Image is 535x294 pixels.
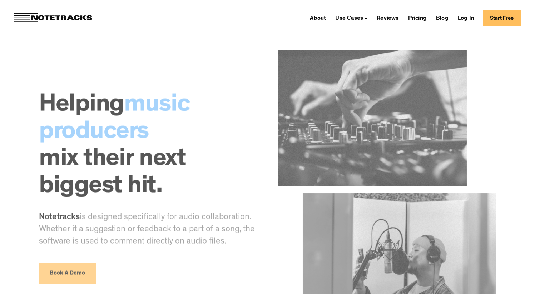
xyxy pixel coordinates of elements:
[483,10,521,26] a: Start Free
[39,214,80,222] span: Notetracks
[374,12,401,24] a: Reviews
[332,12,370,24] div: Use Cases
[405,12,430,24] a: Pricing
[39,94,189,146] span: music producers
[307,12,329,24] a: About
[433,12,451,24] a: Blog
[39,212,257,248] p: is designed specifically for audio collaboration. Whether it a suggestion or feedback to a part o...
[455,12,477,24] a: Log In
[39,93,257,201] h2: Helping mix their next biggest hit.
[335,16,363,21] div: Use Cases
[39,263,96,284] a: Book A Demo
